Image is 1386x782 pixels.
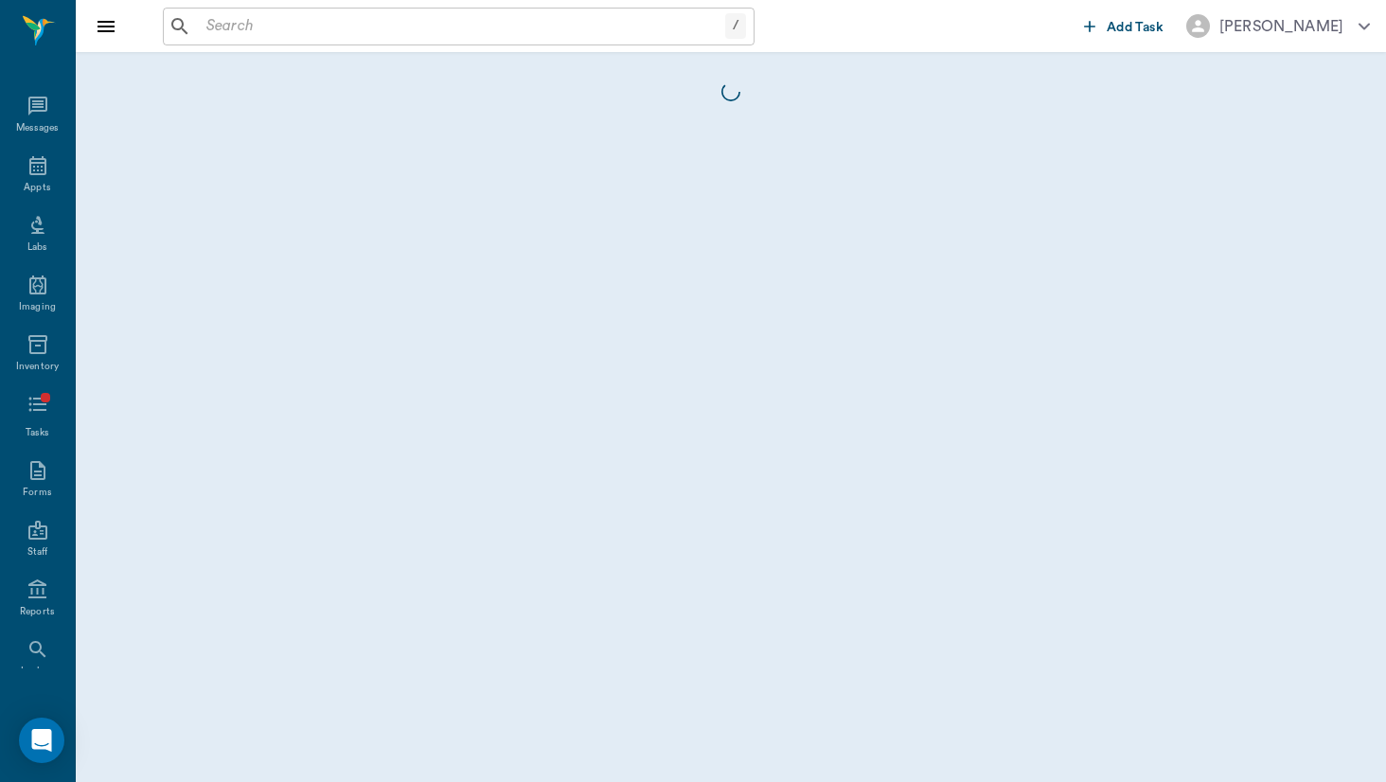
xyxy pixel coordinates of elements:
[19,718,64,763] div: Open Intercom Messenger
[1076,9,1171,44] button: Add Task
[16,121,60,135] div: Messages
[725,13,746,39] div: /
[1171,9,1385,44] button: [PERSON_NAME]
[1219,15,1343,38] div: [PERSON_NAME]
[199,13,725,40] input: Search
[87,8,125,45] button: Close drawer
